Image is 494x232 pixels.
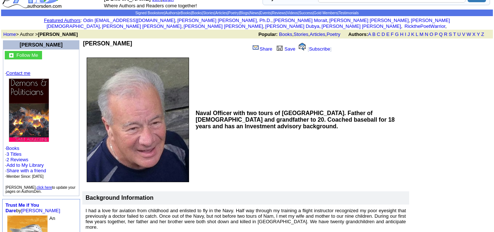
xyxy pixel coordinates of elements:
[416,32,418,37] a: L
[273,19,274,23] font: i
[391,32,394,37] a: F
[179,11,191,15] a: eBooks
[101,25,102,29] font: i
[259,32,491,37] font: , , ,
[86,208,406,230] font: I had a love for aviation from childhood and enlisted to fly in the Navy. Half way through my tra...
[102,23,181,29] a: [PERSON_NAME] [PERSON_NAME]
[425,32,428,37] a: N
[310,32,325,37] a: Articles
[321,23,401,29] a: [PERSON_NAME] [PERSON_NAME]
[330,46,332,52] font: ]
[87,58,189,182] img: 193447.jpg
[5,162,46,179] font: · · ·
[327,32,340,37] a: Poetry
[203,11,214,15] a: Stories
[381,32,385,37] a: D
[481,32,484,37] a: Z
[308,46,309,52] font: [
[309,46,330,52] a: Subscribe
[37,185,52,189] a: click here
[299,11,313,15] a: Success
[411,32,415,37] a: K
[104,3,197,8] font: Where Authors and Readers come together!
[287,11,298,15] a: Videos
[314,11,338,15] a: Gold Members
[265,23,319,29] a: [PERSON_NAME] Dubya
[253,45,259,51] img: share_page.gif
[86,195,154,201] b: Background Information
[279,32,292,37] a: Books
[250,11,259,15] a: News
[434,32,437,37] a: P
[339,11,359,15] a: Testimonials
[321,25,321,29] font: i
[5,70,78,179] font: · ·
[46,18,450,29] a: [PERSON_NAME] [DEMOGRAPHIC_DATA]
[5,202,60,213] font: by
[20,42,63,48] a: [PERSON_NAME]
[372,32,376,37] a: B
[275,46,295,52] a: Save
[9,78,49,142] img: 77615.jpg
[419,32,423,37] a: M
[462,32,465,37] a: V
[184,23,263,29] a: [PERSON_NAME] [PERSON_NAME]
[276,45,284,51] img: library.gif
[7,174,44,178] font: Member Since: [DATE]
[457,32,461,37] a: U
[38,32,78,37] b: [PERSON_NAME]
[7,151,22,157] a: 3 Titles
[3,32,78,37] font: > Author >
[377,32,380,37] a: C
[5,185,75,194] font: [PERSON_NAME], to update your pages on AuthorsDen.
[192,11,202,15] a: Books
[46,18,450,29] font: , , , , , , , , , ,
[259,32,278,37] b: Popular:
[477,32,480,37] a: Y
[274,18,327,23] a: [PERSON_NAME] Morait
[7,168,46,173] a: Share with a friend
[165,11,177,15] a: Authors
[430,32,433,37] a: O
[183,25,184,29] font: i
[135,11,164,15] a: Signed Bookstore
[395,32,399,37] a: G
[16,52,38,58] a: Follow Me
[83,18,175,23] a: Odin [EMAIL_ADDRESS][DOMAIN_NAME]
[83,47,248,54] iframe: fb:like Facebook Social Plugin
[5,151,46,179] font: · ·
[329,18,408,23] a: [PERSON_NAME] [PERSON_NAME]
[453,32,456,37] a: T
[405,32,406,37] a: I
[407,32,410,37] a: J
[446,25,447,29] font: i
[83,40,132,47] b: [PERSON_NAME]
[177,18,271,23] a: [PERSON_NAME] [PERSON_NAME], Ph.D.
[444,32,447,37] a: R
[467,32,471,37] a: W
[299,43,306,51] img: alert.gif
[9,53,14,58] img: gc.jpg
[252,46,272,52] a: Share
[400,32,403,37] a: H
[6,146,19,151] a: Books
[44,18,80,23] a: Featured Authors
[386,32,389,37] a: E
[472,32,476,37] a: X
[7,157,29,162] a: 2 Reviews
[21,208,60,213] a: [PERSON_NAME]
[5,202,39,213] a: Trust Me if You Dare
[44,18,82,23] font: :
[260,11,271,15] a: Events
[368,32,371,37] a: A
[403,23,445,29] a: RickthePoetWarrior
[240,11,249,15] a: Blogs
[348,32,368,37] b: Authors:
[7,162,44,168] a: Add to My Library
